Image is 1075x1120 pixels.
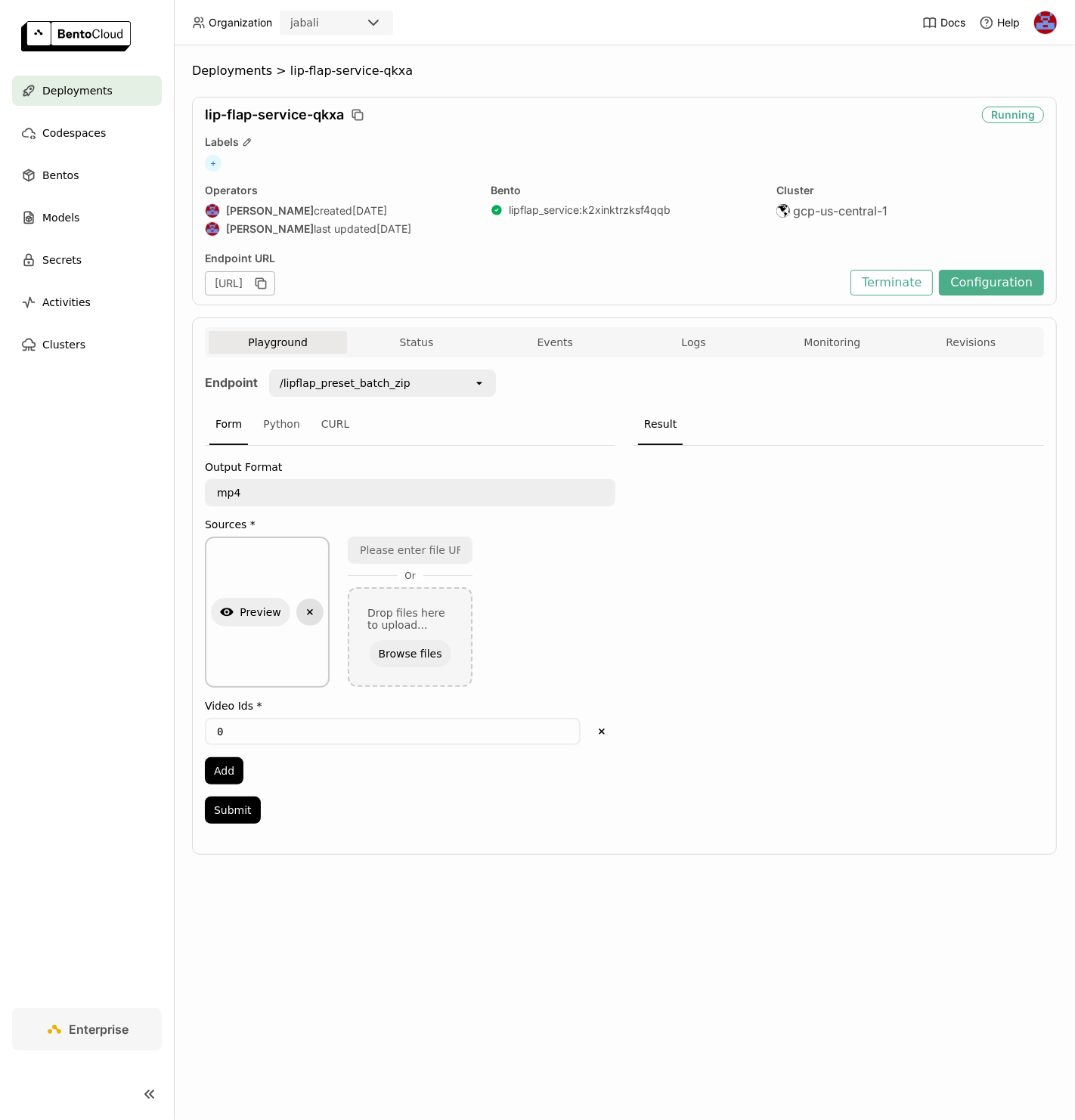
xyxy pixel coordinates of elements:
img: Jhonatan Oliveira [1034,11,1057,34]
nav: Breadcrumbs navigation [192,63,1057,79]
button: Terminate [850,270,933,295]
span: Clusters [42,336,85,354]
svg: Delete [303,605,317,619]
a: Activities [12,287,162,317]
img: Jhonatan Oliveira [206,222,219,236]
input: Selected jabali. [321,16,322,31]
a: Docs [922,15,965,30]
span: Secrets [42,251,82,269]
span: Bentos [42,166,79,184]
input: Please enter file URL, for example: https://example.com/file_url [349,538,471,562]
button: Preview [211,598,290,627]
button: Configuration [939,270,1044,295]
button: Monitoring [763,331,901,354]
span: Deployments [42,82,113,100]
label: Sources * [205,518,615,531]
span: gcp-us-central-1 [793,203,888,218]
div: Form [209,404,248,445]
span: lip-flap-service-qkxa [205,107,344,123]
button: Playground [209,331,347,354]
label: Output Format [205,461,615,473]
div: Endpoint URL [205,252,843,265]
button: Status [347,331,485,354]
button: Submit [205,797,261,824]
div: Python [257,404,306,445]
div: last updated [205,221,472,237]
div: Labels [205,135,1044,149]
span: Logs [681,336,705,349]
div: CURL [315,404,356,445]
a: Deployments [12,76,162,106]
span: [DATE] [352,204,387,218]
img: logo [21,21,131,51]
svg: Show [220,605,234,619]
span: lip-flap-service-qkxa [290,63,413,79]
div: Cluster [776,184,1044,197]
strong: [PERSON_NAME] [226,204,314,218]
span: Codespaces [42,124,106,142]
a: Enterprise [12,1008,162,1050]
strong: Endpoint [205,375,258,390]
button: Browse files [370,640,451,667]
span: > [272,63,290,79]
a: Clusters [12,330,162,360]
div: [URL] [205,271,275,295]
div: jabali [290,15,319,30]
a: Bentos [12,160,162,190]
label: Video Ids * [205,700,615,712]
div: Bento [491,184,758,197]
div: Help [979,15,1020,30]
span: Enterprise [70,1022,129,1037]
div: Drop files here to upload... [367,607,453,631]
button: Revisions [902,331,1040,354]
button: Events [486,331,624,354]
img: Jhonatan Oliveira [206,204,219,218]
div: created [205,203,472,218]
span: + [205,155,222,172]
span: Organization [209,16,272,29]
span: Activities [42,293,91,311]
span: [DATE] [376,222,411,236]
textarea: mp4 [206,481,614,505]
span: Models [42,209,79,227]
div: /lipflap_preset_batch_zip [280,376,410,391]
button: Add [205,757,243,784]
div: Running [982,107,1044,123]
a: Codespaces [12,118,162,148]
span: Help [997,16,1020,29]
span: Or [397,570,423,582]
a: Secrets [12,245,162,275]
strong: [PERSON_NAME] [226,222,314,236]
span: Deployments [192,63,272,79]
svg: open [473,377,485,389]
svg: Delete [595,725,609,738]
a: Models [12,203,162,233]
div: Result [638,404,683,445]
span: Docs [940,16,965,29]
div: Operators [205,184,472,197]
input: Selected /lipflap_preset_batch_zip. [412,376,414,391]
a: lipflap_service:k2xinktrzksf4qqb [509,203,671,217]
